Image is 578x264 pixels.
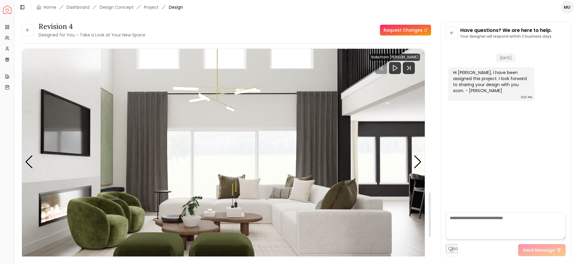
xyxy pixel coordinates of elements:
a: Project [144,4,159,10]
svg: Play [391,64,399,72]
h3: Revision 4 [39,22,145,31]
span: Design [169,4,183,10]
div: 3:22 PM [521,94,532,100]
span: MU [562,2,573,13]
nav: breadcrumb [36,4,183,10]
div: Note from [PERSON_NAME] [370,54,420,61]
button: MU [561,1,573,13]
p: Have questions? We are here to help. [460,27,552,34]
a: Spacejoy [3,5,11,14]
div: Next slide [414,155,422,169]
svg: Next Track [403,62,415,74]
div: Previous slide [25,155,33,169]
div: Hi [PERSON_NAME], I have been assigned this project. I look forward to sharing your design with y... [453,70,529,94]
img: Spacejoy Logo [3,5,11,14]
li: Design Concept [100,4,134,10]
span: [DATE] [496,54,515,62]
p: Your designer will respond within 2 business days. [460,34,552,39]
a: Dashboard [67,4,89,10]
a: Home [44,4,56,10]
small: Designed for You – Take a Look at Your New Space [39,32,145,38]
a: Request Changes [380,25,431,36]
